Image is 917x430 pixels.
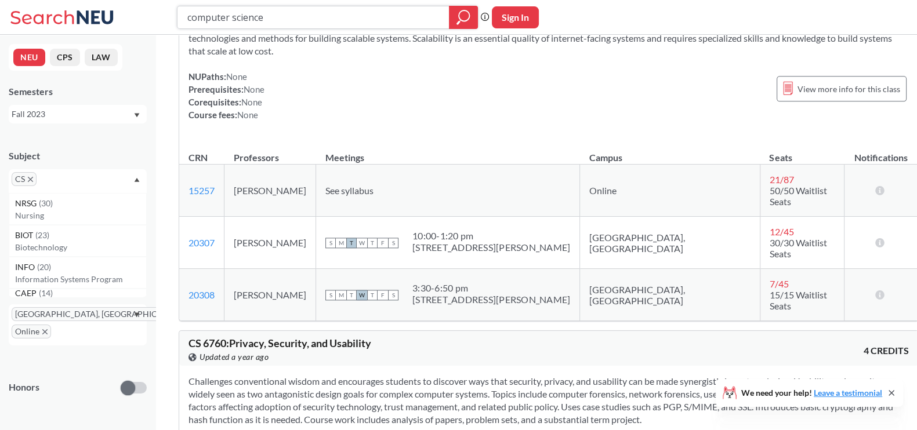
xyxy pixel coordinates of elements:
span: 7 / 45 [770,278,789,289]
span: 12 / 45 [770,226,794,237]
svg: Dropdown arrow [134,177,140,182]
span: 15/15 Waitlist Seats [770,289,827,311]
button: LAW [85,49,118,66]
div: [STREET_ADDRESS][PERSON_NAME] [412,242,570,253]
span: CAEP [15,287,39,300]
th: Campus [580,140,760,165]
td: Online [580,165,760,217]
span: 50/50 Waitlist Seats [770,185,827,207]
div: 10:00 - 1:20 pm [412,230,570,242]
span: T [346,290,357,300]
span: CS 6760 : Privacy, Security, and Usability [189,337,371,349]
span: S [325,238,336,248]
span: F [378,238,388,248]
td: [PERSON_NAME] [224,269,316,321]
button: Sign In [492,6,539,28]
span: INFO [15,261,37,274]
div: Fall 2023 [12,108,133,121]
span: NRSG [15,197,39,210]
p: Biotechnology [15,242,146,253]
span: BIOT [15,229,35,242]
span: ( 30 ) [39,198,53,208]
span: Covers the essential elements of distributed, concurrent systems and builds upon that knowledge w... [189,20,892,56]
span: [GEOGRAPHIC_DATA], [GEOGRAPHIC_DATA]X to remove pill [12,307,196,321]
span: M [336,290,346,300]
span: 4 CREDITS [864,344,909,357]
td: [PERSON_NAME] [224,165,316,217]
span: 30/30 Waitlist Seats [770,237,827,259]
span: S [388,238,398,248]
svg: Dropdown arrow [134,312,140,317]
span: View more info for this class [798,82,900,96]
span: M [336,238,346,248]
span: ( 20 ) [37,262,51,272]
span: See syllabus [325,185,374,196]
a: Leave a testimonial [814,388,882,398]
p: Honors [9,381,39,394]
span: OnlineX to remove pill [12,325,51,338]
th: Professors [224,140,316,165]
span: None [226,71,247,82]
span: F [378,290,388,300]
p: Information Systems Program [15,274,146,285]
svg: X to remove pill [42,329,48,334]
div: Semesters [9,85,147,98]
a: 20308 [189,289,215,300]
svg: magnifying glass [456,9,470,25]
span: Updated a year ago [200,351,269,363]
div: Fall 2023Dropdown arrow [9,105,147,123]
td: [GEOGRAPHIC_DATA], [GEOGRAPHIC_DATA] [580,269,760,321]
div: 3:30 - 6:50 pm [412,282,570,294]
span: T [367,238,378,248]
div: [GEOGRAPHIC_DATA], [GEOGRAPHIC_DATA]X to remove pillOnlineX to remove pillDropdown arrow [9,304,147,345]
span: ( 23 ) [35,230,49,240]
span: W [357,290,367,300]
span: S [388,290,398,300]
span: We need your help! [741,389,882,397]
th: Meetings [316,140,580,165]
div: Subject [9,150,147,162]
span: W [357,238,367,248]
span: Challenges conventional wisdom and encourages students to discover ways that security, privacy, a... [189,376,897,425]
td: [GEOGRAPHIC_DATA], [GEOGRAPHIC_DATA] [580,217,760,269]
div: CSX to remove pillDropdown arrowNRSG(30)NursingBIOT(23)BiotechnologyINFO(20)Information Systems P... [9,169,147,193]
span: ( 14 ) [39,288,53,298]
th: Seats [760,140,844,165]
a: 20307 [189,237,215,248]
div: [STREET_ADDRESS][PERSON_NAME] [412,294,570,305]
span: S [325,290,336,300]
a: 15257 [189,185,215,196]
span: T [367,290,378,300]
div: magnifying glass [449,6,478,29]
span: 21 / 87 [770,174,794,185]
p: Nursing [15,210,146,221]
button: CPS [50,49,80,66]
div: NUPaths: Prerequisites: Corequisites: Course fees: [189,70,264,121]
span: None [244,84,264,94]
svg: Dropdown arrow [134,113,140,118]
td: [PERSON_NAME] [224,217,316,269]
div: CRN [189,151,208,164]
input: Class, professor, course number, "phrase" [186,8,441,27]
span: CSX to remove pill [12,172,37,186]
span: None [237,110,258,120]
span: T [346,238,357,248]
span: None [241,97,262,107]
button: NEU [13,49,45,66]
svg: X to remove pill [28,177,33,182]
